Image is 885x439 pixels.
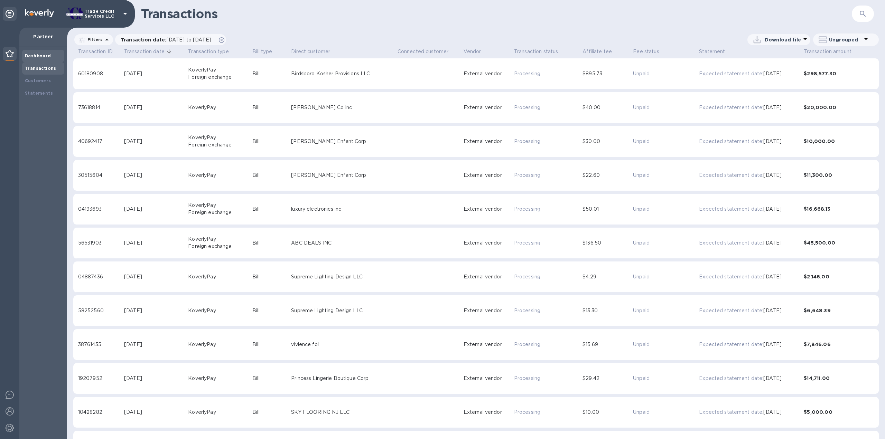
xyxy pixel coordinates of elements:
p: Unpaid [633,239,696,247]
b: Customers [25,78,51,83]
div: vivience fol [291,341,394,348]
p: Processing [514,104,580,111]
div: Bill [252,375,288,382]
div: KoverlyPay [188,66,250,74]
div: $2,146.00 [804,273,874,280]
div: KoverlyPay [188,104,250,111]
span: Transaction status [514,47,558,56]
div: External vendor [464,239,511,247]
div: Unpin categories [3,7,17,21]
div: KoverlyPay [188,375,250,382]
div: 56531903 [78,239,121,247]
span: Transaction date [124,47,174,56]
div: Bill [252,138,288,145]
h1: Transactions [141,7,852,21]
p: Expected statement date: [699,138,763,145]
span: Direct customer [291,47,330,56]
div: $22.60 [583,172,630,179]
span: Vendor [464,47,481,56]
p: Unpaid [633,206,696,213]
p: Unpaid [633,307,696,314]
p: Processing [514,206,580,213]
div: Bill [252,409,288,416]
div: $5,000.00 [804,409,874,416]
div: External vendor [464,341,511,348]
div: [DATE] [124,104,186,111]
div: [DATE] [124,138,186,145]
div: Princess Lingerie Boutique Corp [291,375,394,382]
div: 19207952 [78,375,121,382]
div: [DATE] [124,239,186,247]
span: Bill type [252,47,281,56]
p: Unpaid [633,375,696,382]
div: KoverlyPay [188,341,250,348]
p: [DATE] [763,409,782,416]
p: Processing [514,307,580,314]
div: 73618814 [78,104,121,111]
p: Unpaid [633,138,696,145]
div: 04193693 [78,206,121,213]
b: Transactions [25,66,56,71]
div: [DATE] [124,70,186,77]
p: Transaction date : [121,36,215,43]
div: $6,648.39 [804,307,874,314]
div: Birdsboro Kosher Provisions LLC [291,70,394,77]
div: [PERSON_NAME] Co inc [291,104,394,111]
div: External vendor [464,70,511,77]
img: Logo [25,9,54,17]
div: External vendor [464,104,511,111]
div: $20,000.00 [804,104,874,111]
p: Ungrouped [829,36,862,43]
b: Statements [25,90,53,96]
p: Processing [514,341,580,348]
p: Processing [514,375,580,382]
p: Expected statement date: [699,341,763,348]
div: $298,577.30 [804,70,874,77]
p: Expected statement date: [699,104,763,111]
div: External vendor [464,409,511,416]
span: Connected customer [398,47,449,56]
div: $13.30 [583,307,630,314]
p: [DATE] [763,206,782,213]
p: Download file [765,36,801,43]
span: Affiliate fee [583,47,621,56]
span: Bill type [252,47,272,56]
p: Expected statement date: [699,239,763,247]
p: Trade Credit Services LLC [85,9,119,19]
span: Fee status [633,47,668,56]
p: [DATE] [763,104,782,111]
p: Unpaid [633,104,696,111]
p: Expected statement date: [699,375,763,382]
p: [DATE] [763,375,782,382]
p: [DATE] [763,273,782,280]
div: $16,668.13 [804,206,874,212]
div: $895.73 [583,70,630,77]
div: Foreign exchange [188,74,250,81]
div: SKY FLOORING NJ LLC [291,409,394,416]
div: External vendor [464,307,511,314]
div: $14,711.00 [804,375,874,382]
div: 04887436 [78,273,121,280]
div: KoverlyPay [188,273,250,280]
p: Unpaid [633,273,696,280]
p: [DATE] [763,307,782,314]
div: [PERSON_NAME] Enfant Corp [291,138,394,145]
div: luxury electronics inc [291,206,394,213]
p: Processing [514,172,580,179]
p: Processing [514,273,580,280]
div: Foreign exchange [188,209,250,216]
span: Fee status [633,47,659,56]
p: Processing [514,239,580,247]
div: $4.29 [583,273,630,280]
div: [DATE] [124,341,186,348]
p: Expected statement date: [699,307,763,314]
p: [DATE] [763,172,782,179]
div: External vendor [464,375,511,382]
div: Bill [252,70,288,77]
p: Processing [514,138,580,145]
div: 38761435 [78,341,121,348]
div: [DATE] [124,409,186,416]
div: [PERSON_NAME] Enfant Corp [291,172,394,179]
div: 58252560 [78,307,121,314]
